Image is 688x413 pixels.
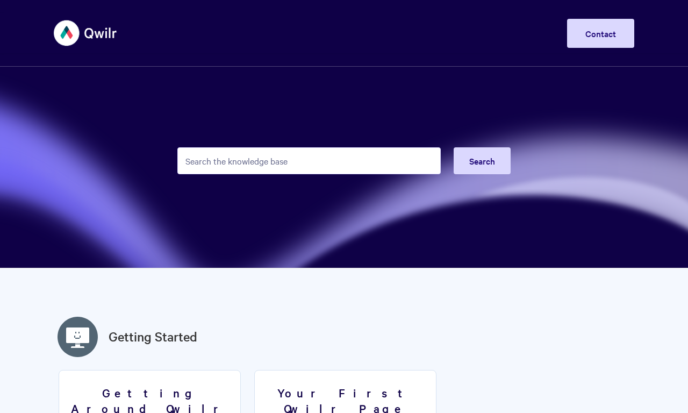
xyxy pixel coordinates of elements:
[454,147,511,174] button: Search
[54,13,118,53] img: Qwilr Help Center
[469,155,495,167] span: Search
[567,19,634,48] a: Contact
[109,327,197,346] a: Getting Started
[177,147,441,174] input: Search the knowledge base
